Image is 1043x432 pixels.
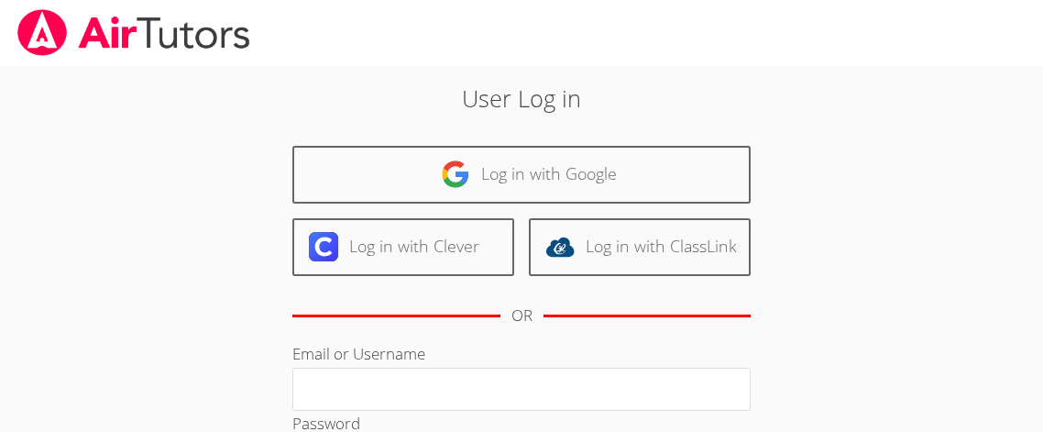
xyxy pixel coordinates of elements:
img: airtutors_banner-c4298cdbf04f3fff15de1276eac7730deb9818008684d7c2e4769d2f7ddbe033.png [16,9,252,56]
h2: User Log in [240,81,804,116]
a: Log in with ClassLink [529,218,751,276]
a: Log in with Clever [292,218,514,276]
a: Log in with Google [292,146,751,204]
div: OR [511,303,532,329]
img: clever-logo-6eab21bc6e7a338710f1a6ff85c0baf02591cd810cc4098c63d3a4b26e2feb20.svg [309,232,338,261]
img: classlink-logo-d6bb404cc1216ec64c9a2012d9dc4662098be43eaf13dc465df04b49fa7ab582.svg [545,232,575,261]
img: google-logo-50288ca7cdecda66e5e0955fdab243c47b7ad437acaf1139b6f446037453330a.svg [441,160,470,189]
label: Email or Username [292,343,425,364]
